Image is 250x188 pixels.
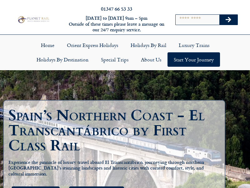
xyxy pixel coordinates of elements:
[17,15,50,23] img: Planet Rail Train Holidays Logo
[8,159,220,177] h5: Experience the pinnacle of luxury travel aboard El Transcantábrico, journeying through northern [...
[68,15,165,33] h6: [DATE] to [DATE] 9am – 5pm Outside of these times please leave a message on our 24/7 enquiry serv...
[95,52,135,67] a: Special Trips
[61,38,124,52] a: Orient Express Holidays
[219,15,237,25] button: Search
[135,52,167,67] a: About Us
[124,38,172,52] a: Holidays by Rail
[101,5,132,12] a: 01347 66 53 33
[3,38,247,67] nav: Menu
[8,108,223,153] h1: Spain’s Northern Coast - El Transcantábrico by First Class Rail
[167,52,220,67] a: Start your Journey
[35,38,61,52] a: Home
[172,38,216,52] a: Luxury Trains
[30,52,95,67] a: Holidays by Destination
